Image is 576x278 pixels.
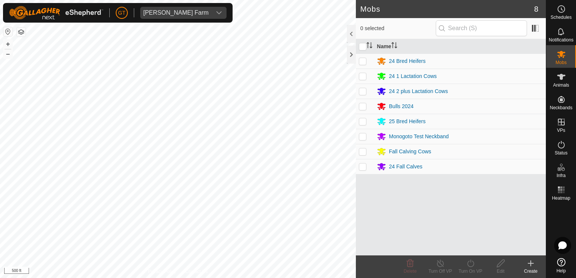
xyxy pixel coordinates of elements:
div: [PERSON_NAME] Farm [143,10,208,16]
span: Help [556,269,566,273]
button: – [3,49,12,58]
p-sorticon: Activate to sort [391,43,397,49]
a: Help [546,255,576,276]
div: Turn Off VP [425,268,455,275]
button: Reset Map [3,27,12,36]
div: Fall Calving Cows [389,148,431,156]
div: Create [516,268,546,275]
a: Privacy Policy [148,268,176,275]
div: Edit [486,268,516,275]
th: Name [374,39,546,54]
div: Monogoto Test Neckband [389,133,449,141]
h2: Mobs [360,5,534,14]
div: 24 Fall Calves [389,163,423,171]
span: Thoren Farm [140,7,211,19]
div: Bulls 2024 [389,102,414,110]
button: Map Layers [17,27,26,37]
div: Turn On VP [455,268,486,275]
p-sorticon: Activate to sort [366,43,372,49]
span: Neckbands [550,105,572,110]
div: 24 Bred Heifers [389,57,426,65]
div: dropdown trigger [211,7,227,19]
span: Mobs [556,60,567,65]
input: Search (S) [436,20,527,36]
button: + [3,40,12,49]
div: 24 2 plus Lactation Cows [389,87,448,95]
span: 8 [534,3,538,15]
img: Gallagher Logo [9,6,103,20]
span: 0 selected [360,24,436,32]
span: Heatmap [552,196,570,200]
span: Notifications [549,38,573,42]
span: Status [555,151,567,155]
span: VPs [557,128,565,133]
span: Animals [553,83,569,87]
span: Delete [404,269,417,274]
span: Infra [556,173,565,178]
span: Schedules [550,15,571,20]
div: 25 Bred Heifers [389,118,426,125]
span: GT [118,9,125,17]
div: 24 1 Lactation Cows [389,72,437,80]
a: Contact Us [185,268,208,275]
